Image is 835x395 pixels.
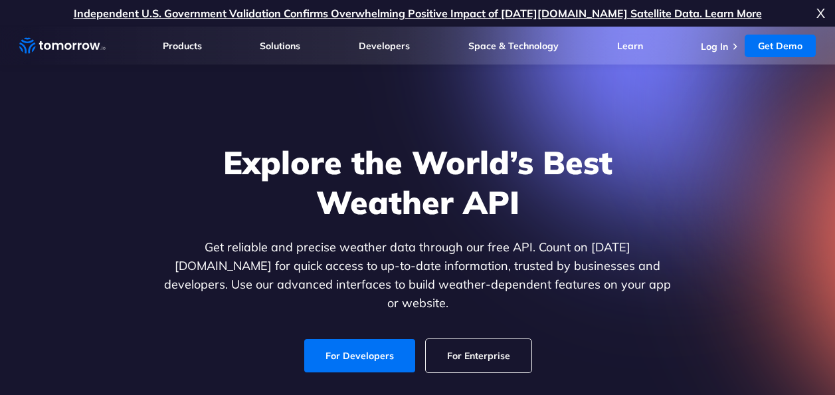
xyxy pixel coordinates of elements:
a: Solutions [260,40,300,52]
h1: Explore the World’s Best Weather API [161,142,674,222]
a: Log In [701,41,728,53]
a: Independent U.S. Government Validation Confirms Overwhelming Positive Impact of [DATE][DOMAIN_NAM... [74,7,762,20]
a: Space & Technology [468,40,559,52]
a: Developers [359,40,410,52]
a: Home link [19,36,106,56]
a: For Enterprise [426,339,531,372]
a: Products [163,40,202,52]
a: For Developers [304,339,415,372]
p: Get reliable and precise weather data through our free API. Count on [DATE][DOMAIN_NAME] for quic... [161,238,674,313]
a: Learn [617,40,643,52]
a: Get Demo [745,35,816,57]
